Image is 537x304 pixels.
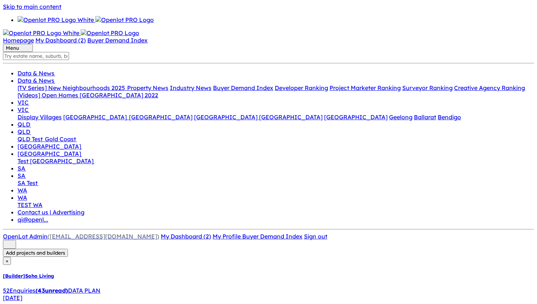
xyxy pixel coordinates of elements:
a: [TV Series] New Neighbourhoods 2025 [18,84,127,91]
a: WA [18,194,27,201]
img: Openlot PRO Logo White [3,29,79,37]
button: Close [3,257,11,265]
a: Surveyor Ranking [402,84,453,91]
a: Buyer Demand Index [242,233,302,240]
a: Property News [127,84,168,91]
a: Data & News [18,77,55,84]
strong: ( unread) [35,287,68,294]
a: Contact us | Advertising [18,209,84,216]
a: [GEOGRAPHIC_DATA] [129,113,193,121]
div: 52 Enquir ies [3,287,534,294]
a: VIC [18,99,29,106]
a: WA [18,187,27,194]
span: [DATE] [3,294,22,301]
a: Homepage [3,37,34,44]
a: SA Test [18,179,38,187]
a: Project Marketer Ranking [330,84,401,91]
a: Industry News [170,84,212,91]
a: QLD Test [18,135,45,143]
a: OpenLot Admin([EMAIL_ADDRESS][DOMAIN_NAME]) [3,233,159,240]
a: Bendigo [438,113,461,121]
img: Openlot PRO Logo White [18,16,94,23]
img: sort.svg [6,241,13,247]
a: qi@openl... [18,216,48,223]
a: [GEOGRAPHIC_DATA] [GEOGRAPHIC_DATA] [194,113,323,121]
a: TEST WA [18,201,42,209]
span: 43 [38,287,45,294]
a: Buyer Demand Index [87,37,148,44]
a: My Profile [213,233,242,240]
span: DATA PLAN [68,287,100,294]
a: Geelong [389,113,412,121]
img: Openlot PRO Logo [81,29,139,37]
h5: [Builder] Soho Living [3,273,534,279]
a: [Videos] Open Homes [GEOGRAPHIC_DATA] 2022 [18,91,158,99]
a: [GEOGRAPHIC_DATA] [324,113,388,121]
a: Skip to main content [3,3,61,10]
a: VIC [18,106,29,113]
span: ([EMAIL_ADDRESS][DOMAIN_NAME]) [47,233,159,240]
a: Data & News [18,70,55,77]
a: [GEOGRAPHIC_DATA] [18,150,82,157]
span: My Profile [213,233,241,240]
a: Developer Ranking [275,84,328,91]
a: Buyer Demand Index [213,84,273,91]
span: Menu [6,45,19,51]
a: QLD [18,128,31,135]
span: × [6,258,8,264]
a: My Dashboard (2) [161,233,211,240]
a: SA [18,165,26,172]
input: Try estate name, suburb, builder or developer [3,52,69,60]
a: Creative Agency Ranking [454,84,525,91]
a: Test [GEOGRAPHIC_DATA] [18,157,94,165]
img: Openlot PRO Logo [95,16,154,23]
a: [Builder]Soho Living52Enquiries(43unread)DATA PLAN[DATE] [3,273,534,301]
a: Gold Coast [45,135,77,143]
a: Sign out [304,233,327,240]
button: Toggle navigation [3,44,33,52]
a: [GEOGRAPHIC_DATA] [63,113,129,121]
a: [GEOGRAPHIC_DATA] [18,143,82,150]
a: Ballarat [414,113,436,121]
a: My Dashboard (2) [35,37,86,44]
a: SA [18,172,26,179]
button: Add projects and builders [3,249,68,257]
a: Display Villages [18,113,62,121]
a: QLD [18,121,31,128]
